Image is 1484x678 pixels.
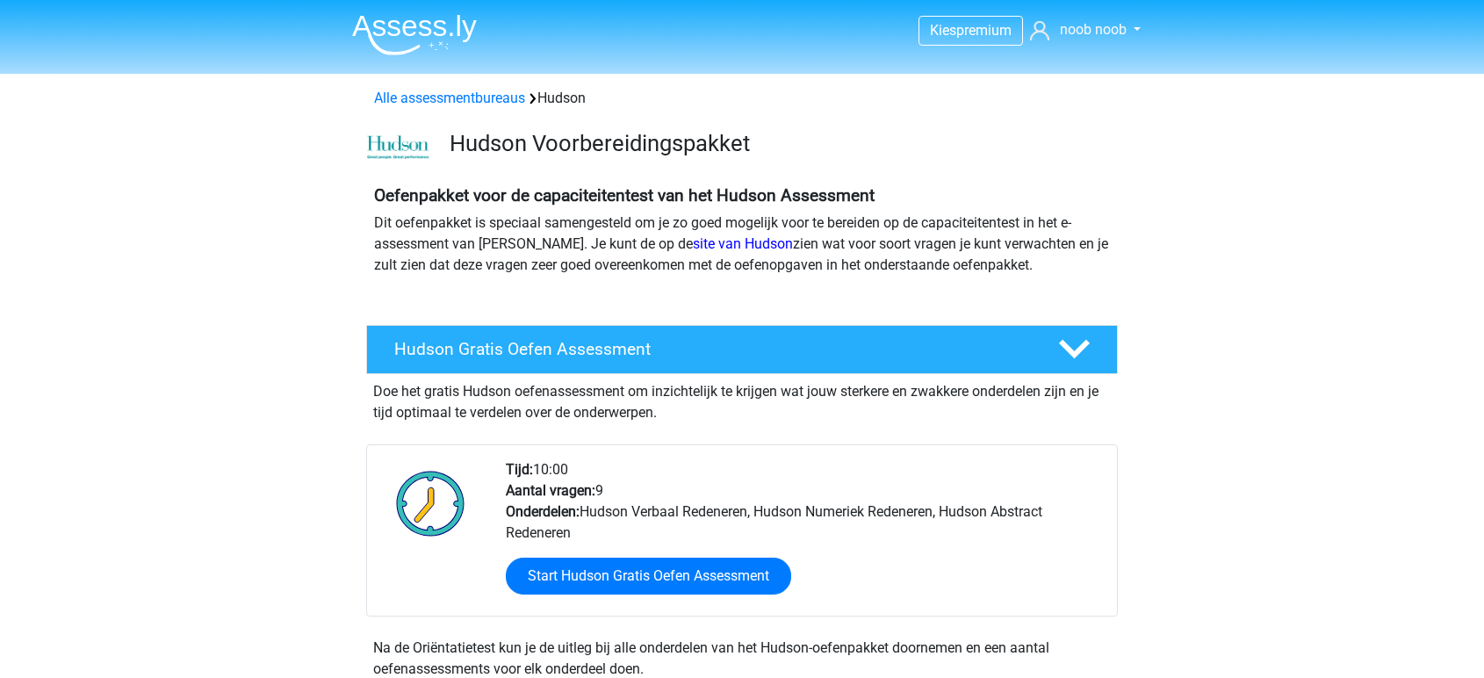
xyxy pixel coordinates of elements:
p: Dit oefenpakket is speciaal samengesteld om je zo goed mogelijk voor te bereiden op de capaciteit... [374,213,1110,276]
a: site van Hudson [693,235,793,252]
a: Hudson Gratis Oefen Assessment [359,325,1125,374]
img: Klok [386,459,475,547]
h3: Hudson Voorbereidingspakket [450,130,1104,157]
span: premium [956,22,1012,39]
span: noob noob [1060,21,1127,38]
a: noob noob [1023,19,1146,40]
h4: Hudson Gratis Oefen Assessment [394,339,1030,359]
a: Alle assessmentbureaus [374,90,525,106]
img: cefd0e47479f4eb8e8c001c0d358d5812e054fa8.png [367,135,429,160]
a: Kiespremium [919,18,1022,42]
b: Onderdelen: [506,503,580,520]
span: Kies [930,22,956,39]
img: Assessly [352,14,477,55]
a: Start Hudson Gratis Oefen Assessment [506,558,791,595]
b: Tijd: [506,461,533,478]
b: Aantal vragen: [506,482,595,499]
div: Doe het gratis Hudson oefenassessment om inzichtelijk te krijgen wat jouw sterkere en zwakkere on... [366,374,1118,423]
div: Hudson [367,88,1117,109]
b: Oefenpakket voor de capaciteitentest van het Hudson Assessment [374,185,875,206]
div: 10:00 9 Hudson Verbaal Redeneren, Hudson Numeriek Redeneren, Hudson Abstract Redeneren [493,459,1116,616]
